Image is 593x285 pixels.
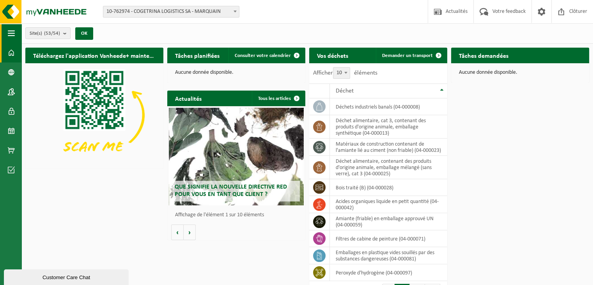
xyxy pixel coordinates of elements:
td: Peroxyde d'hydrogène (04-000097) [330,264,447,281]
label: Afficher éléments [313,70,377,76]
a: Demander un transport [376,48,446,63]
td: déchet alimentaire, cat 3, contenant des produits d'origine animale, emballage synthétique (04-00... [330,115,447,139]
td: matériaux de construction contenant de l'amiante lié au ciment (non friable) (04-000023) [330,139,447,156]
count: (53/54) [44,31,60,36]
td: emballages en plastique vides souillés par des substances dangereuses (04-000081) [330,247,447,264]
a: Consulter votre calendrier [228,48,304,63]
span: 10-762974 - COGETRINA LOGISTICS SA - MARQUAIN [103,6,239,17]
span: 10 [333,68,350,78]
td: filtres de cabine de peinture (04-000071) [330,230,447,247]
span: 10-762974 - COGETRINA LOGISTICS SA - MARQUAIN [103,6,239,18]
td: amiante (friable) en emballage approuvé UN (04-000059) [330,213,447,230]
button: Volgende [184,224,196,240]
p: Affichage de l'élément 1 sur 10 éléments [175,212,301,218]
p: Aucune donnée disponible. [459,70,581,75]
span: 10 [333,67,350,79]
td: bois traité (B) (04-000028) [330,179,447,196]
h2: Tâches demandées [451,48,516,63]
h2: Vos déchets [309,48,356,63]
p: Aucune donnée disponible. [175,70,297,75]
h2: Téléchargez l'application Vanheede+ maintenant! [25,48,163,63]
span: Déchet [336,88,354,94]
td: déchet alimentaire, contenant des produits d'origine animale, emballage mélangé (sans verre), cat... [330,156,447,179]
td: acides organiques liquide en petit quantité (04-000042) [330,196,447,213]
h2: Actualités [167,91,209,106]
td: déchets industriels banals (04-000008) [330,98,447,115]
span: Que signifie la nouvelle directive RED pour vous en tant que client ? [175,184,287,198]
h2: Tâches planifiées [167,48,227,63]
button: OK [75,27,93,40]
a: Que signifie la nouvelle directive RED pour vous en tant que client ? [169,108,304,205]
span: Site(s) [30,28,60,39]
button: Site(s)(53/54) [25,27,71,39]
span: Consulter votre calendrier [235,53,291,58]
img: Download de VHEPlus App [25,63,163,167]
a: Tous les articles [252,91,304,106]
button: Vorige [171,224,184,240]
iframe: chat widget [4,268,130,285]
span: Demander un transport [382,53,433,58]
